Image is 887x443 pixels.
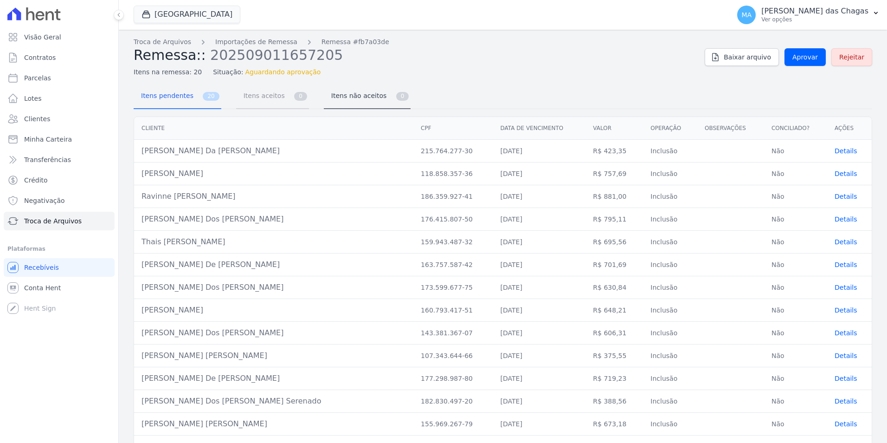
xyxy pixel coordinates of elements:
td: Inclusão [643,390,697,413]
td: [DATE] [493,345,586,367]
a: Details [835,329,857,337]
td: [DATE] [493,390,586,413]
td: Não [764,299,827,322]
td: [PERSON_NAME] Dos [PERSON_NAME] [134,322,413,345]
td: R$ 719,23 [585,367,643,390]
th: CPF [413,117,493,140]
span: Clientes [24,114,50,124]
a: Itens não aceitos 0 [324,85,411,109]
td: Não [764,231,827,254]
td: [DATE] [493,231,586,254]
td: R$ 606,31 [585,322,643,345]
a: Details [835,193,857,200]
span: Crédito [24,176,48,185]
a: Transferências [4,150,115,169]
td: [PERSON_NAME] Dos [PERSON_NAME] [134,208,413,231]
th: Cliente [134,117,413,140]
span: Situação: [213,67,243,77]
a: Conta Hent [4,279,115,297]
a: Itens aceitos 0 [236,85,309,109]
td: [PERSON_NAME] Dos [PERSON_NAME] [134,276,413,299]
span: Aguardando aprovação [245,67,321,77]
td: R$ 388,56 [585,390,643,413]
td: Inclusão [643,163,697,185]
a: Troca de Arquivos [4,212,115,230]
td: Não [764,322,827,345]
td: Não [764,185,827,208]
p: [PERSON_NAME] das Chagas [761,7,868,16]
span: Contratos [24,53,56,62]
span: translation missing: pt-BR.manager.charges.file_imports.show.table_row.details [835,352,857,359]
span: Remessa:: [134,47,206,63]
a: Details [835,397,857,405]
a: Details [835,306,857,314]
td: [PERSON_NAME] [134,299,413,322]
span: 20 [203,92,219,101]
td: Não [764,345,827,367]
span: Itens não aceitos [326,86,388,105]
td: Inclusão [643,299,697,322]
td: 186.359.927-41 [413,185,493,208]
span: Aprovar [792,52,818,62]
span: translation missing: pt-BR.manager.charges.file_imports.show.table_row.details [835,375,857,382]
span: Itens na remessa: 20 [134,67,202,77]
span: translation missing: pt-BR.manager.charges.file_imports.show.table_row.details [835,238,857,246]
a: Details [835,420,857,428]
td: [PERSON_NAME] [PERSON_NAME] [134,413,413,436]
td: Inclusão [643,254,697,276]
a: Details [835,147,857,155]
a: Recebíveis [4,258,115,277]
td: [PERSON_NAME] Dos [PERSON_NAME] Serenado [134,390,413,413]
div: Plataformas [7,243,111,254]
td: Inclusão [643,345,697,367]
a: Details [835,352,857,359]
a: Details [835,284,857,291]
td: R$ 630,84 [585,276,643,299]
td: Não [764,254,827,276]
td: [DATE] [493,140,586,163]
td: R$ 648,21 [585,299,643,322]
a: Negativação [4,191,115,210]
a: Crédito [4,171,115,189]
a: Visão Geral [4,28,115,46]
td: [PERSON_NAME] Da [PERSON_NAME] [134,140,413,163]
td: Não [764,208,827,231]
a: Remessa #fb7a03de [321,37,389,47]
td: 107.343.644-66 [413,345,493,367]
td: Ravinne [PERSON_NAME] [134,185,413,208]
td: Não [764,367,827,390]
span: Transferências [24,155,71,164]
td: [PERSON_NAME] De [PERSON_NAME] [134,254,413,276]
td: Inclusão [643,367,697,390]
th: Ações [827,117,872,140]
a: Baixar arquivo [705,48,779,66]
td: 177.298.987-80 [413,367,493,390]
span: Conta Hent [24,283,61,293]
td: R$ 881,00 [585,185,643,208]
span: Rejeitar [839,52,864,62]
span: Lotes [24,94,42,103]
span: Itens pendentes [135,86,195,105]
span: translation missing: pt-BR.manager.charges.file_imports.show.table_row.details [835,147,857,155]
td: 173.599.677-75 [413,276,493,299]
td: Não [764,276,827,299]
td: [DATE] [493,322,586,345]
span: translation missing: pt-BR.manager.charges.file_imports.show.table_row.details [835,306,857,314]
span: Recebíveis [24,263,59,272]
a: Lotes [4,89,115,108]
td: 182.830.497-20 [413,390,493,413]
td: [DATE] [493,208,586,231]
td: 155.969.267-79 [413,413,493,436]
td: [DATE] [493,276,586,299]
a: Itens pendentes 20 [134,85,221,109]
td: 143.381.367-07 [413,322,493,345]
span: 0 [396,92,409,101]
td: Inclusão [643,185,697,208]
td: R$ 423,35 [585,140,643,163]
a: Details [835,170,857,177]
span: MA [741,12,752,18]
td: [PERSON_NAME] [PERSON_NAME] [134,345,413,367]
td: 176.415.807-50 [413,208,493,231]
span: Negativação [24,196,65,205]
td: Inclusão [643,322,697,345]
